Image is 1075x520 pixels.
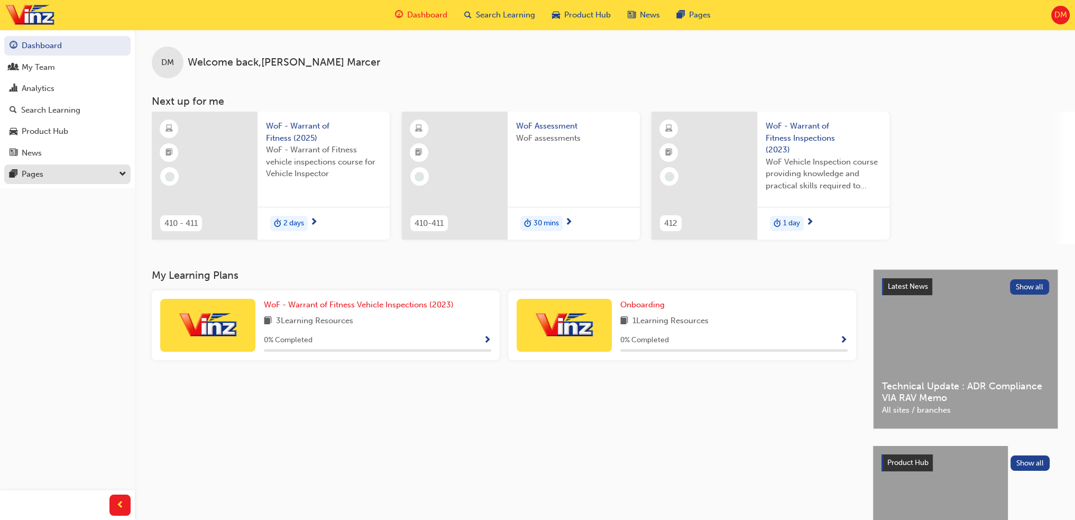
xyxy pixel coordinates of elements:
[21,104,80,116] div: Search Learning
[476,9,535,21] span: Search Learning
[840,336,848,345] span: Show Progress
[516,120,631,132] span: WoF Assessment
[464,8,472,22] span: search-icon
[4,58,131,77] a: My Team
[387,4,456,26] a: guage-iconDashboard
[882,278,1049,295] a: Latest NewsShow all
[415,217,444,230] span: 410-411
[516,132,631,144] span: WoF assessments
[116,499,124,512] span: prev-icon
[415,172,424,181] span: learningRecordVerb_NONE-icon
[552,8,560,22] span: car-icon
[1054,9,1067,21] span: DM
[22,61,55,74] div: My Team
[266,144,381,180] span: WoF - Warrant of Fitness vehicle inspections course for Vehicle Inspector
[395,8,403,22] span: guage-icon
[264,299,458,311] a: WoF - Warrant of Fitness Vehicle Inspections (2023)
[677,8,685,22] span: pages-icon
[10,63,17,72] span: people-icon
[10,127,17,136] span: car-icon
[640,9,660,21] span: News
[620,315,628,328] span: book-icon
[665,146,673,160] span: booktick-icon
[873,269,1058,429] a: Latest NewsShow allTechnical Update : ADR Compliance VIA RAV MemoAll sites / branches
[164,217,198,230] span: 410 - 411
[620,300,665,309] span: Onboarding
[161,57,174,69] span: DM
[22,125,68,138] div: Product Hub
[264,334,313,346] span: 0 % Completed
[620,299,669,311] a: Onboarding
[783,217,800,230] span: 1 day
[10,84,17,94] span: chart-icon
[483,336,491,345] span: Show Progress
[415,146,422,160] span: booktick-icon
[10,170,17,179] span: pages-icon
[283,217,304,230] span: 2 days
[407,9,447,21] span: Dashboard
[310,218,318,227] span: next-icon
[10,106,17,115] span: search-icon
[166,122,173,136] span: learningResourceType_ELEARNING-icon
[882,380,1049,404] span: Technical Update : ADR Compliance VIA RAV Memo
[402,112,640,240] a: 410-411WoF AssessmentWoF assessmentsduration-icon30 mins
[179,311,237,339] img: vinz
[4,122,131,141] a: Product Hub
[456,4,544,26] a: search-iconSearch Learning
[564,9,611,21] span: Product Hub
[4,36,131,56] a: Dashboard
[152,112,390,240] a: 410 - 411WoF - Warrant of Fitness (2025)WoF - Warrant of Fitness vehicle inspections course for V...
[4,79,131,98] a: Analytics
[276,315,353,328] span: 3 Learning Resources
[565,218,573,227] span: next-icon
[806,218,814,227] span: next-icon
[4,143,131,163] a: News
[415,122,422,136] span: learningResourceType_ELEARNING-icon
[632,315,709,328] span: 1 Learning Resources
[10,41,17,51] span: guage-icon
[628,8,636,22] span: news-icon
[524,217,531,231] span: duration-icon
[10,149,17,158] span: news-icon
[152,269,856,281] h3: My Learning Plans
[266,120,381,144] span: WoF - Warrant of Fitness (2025)
[668,4,719,26] a: pages-iconPages
[620,334,669,346] span: 0 % Completed
[22,168,43,180] div: Pages
[165,172,174,181] span: learningRecordVerb_NONE-icon
[544,4,619,26] a: car-iconProduct Hub
[264,300,454,309] span: WoF - Warrant of Fitness Vehicle Inspections (2023)
[766,120,881,156] span: WoF - Warrant of Fitness Inspections (2023)
[22,147,42,159] div: News
[166,146,173,160] span: booktick-icon
[1010,279,1050,295] button: Show all
[119,168,126,181] span: down-icon
[4,165,131,184] button: Pages
[1010,455,1050,471] button: Show all
[665,122,673,136] span: learningResourceType_ELEARNING-icon
[840,334,848,347] button: Show Progress
[888,282,928,291] span: Latest News
[534,217,559,230] span: 30 mins
[689,9,711,21] span: Pages
[619,4,668,26] a: news-iconNews
[535,311,593,339] img: vinz
[766,156,881,192] span: WoF Vehicle Inspection course providing knowledge and practical skills required to complete compl...
[5,3,54,27] img: vinz
[4,101,131,120] a: Search Learning
[651,112,889,240] a: 412WoF - Warrant of Fitness Inspections (2023)WoF Vehicle Inspection course providing knowledge a...
[22,83,54,95] div: Analytics
[887,458,929,467] span: Product Hub
[774,217,781,231] span: duration-icon
[188,57,380,69] span: Welcome back , [PERSON_NAME] Marcer
[665,172,674,181] span: learningRecordVerb_NONE-icon
[483,334,491,347] button: Show Progress
[135,95,1075,107] h3: Next up for me
[4,34,131,165] button: DashboardMy TeamAnalyticsSearch LearningProduct HubNews
[664,217,677,230] span: 412
[264,315,272,328] span: book-icon
[274,217,281,231] span: duration-icon
[1051,6,1070,24] button: DM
